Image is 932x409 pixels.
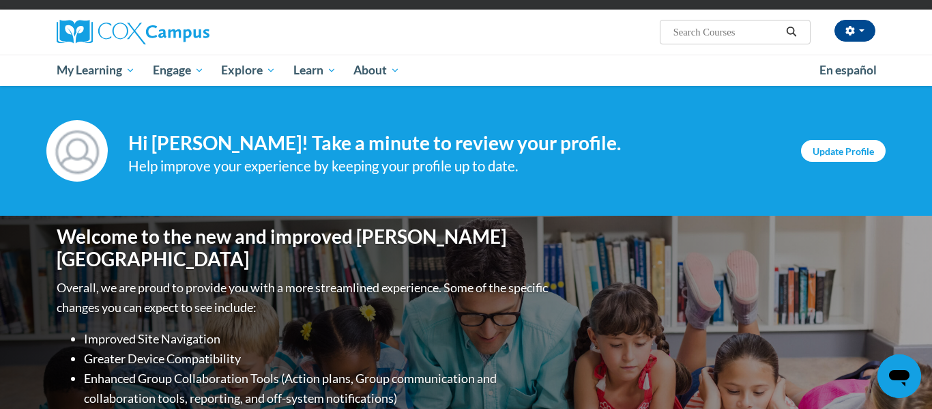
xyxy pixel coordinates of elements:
input: Search Courses [672,24,781,40]
a: My Learning [48,55,144,86]
button: Search [781,24,802,40]
a: Learn [285,55,345,86]
button: Account Settings [834,20,875,42]
div: Main menu [36,55,896,86]
span: En español [819,63,877,77]
span: My Learning [57,62,135,79]
a: Explore [212,55,285,86]
li: Enhanced Group Collaboration Tools (Action plans, Group communication and collaboration tools, re... [84,369,551,408]
a: En español [811,56,886,85]
a: About [345,55,409,86]
span: Engage [153,62,204,79]
img: Cox Campus [57,20,209,44]
span: Explore [221,62,276,79]
p: Overall, we are proud to provide you with a more streamlined experience. Some of the specific cha... [57,278,551,318]
iframe: Button to launch messaging window [877,354,921,398]
li: Greater Device Compatibility [84,349,551,369]
span: About [353,62,400,79]
div: Help improve your experience by keeping your profile up to date. [128,155,781,178]
h4: Hi [PERSON_NAME]! Take a minute to review your profile. [128,132,781,155]
li: Improved Site Navigation [84,329,551,349]
a: Update Profile [801,140,886,162]
img: Profile Image [46,120,108,182]
span: Learn [293,62,336,79]
a: Engage [144,55,213,86]
h1: Welcome to the new and improved [PERSON_NAME][GEOGRAPHIC_DATA] [57,225,551,271]
a: Cox Campus [57,20,316,44]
